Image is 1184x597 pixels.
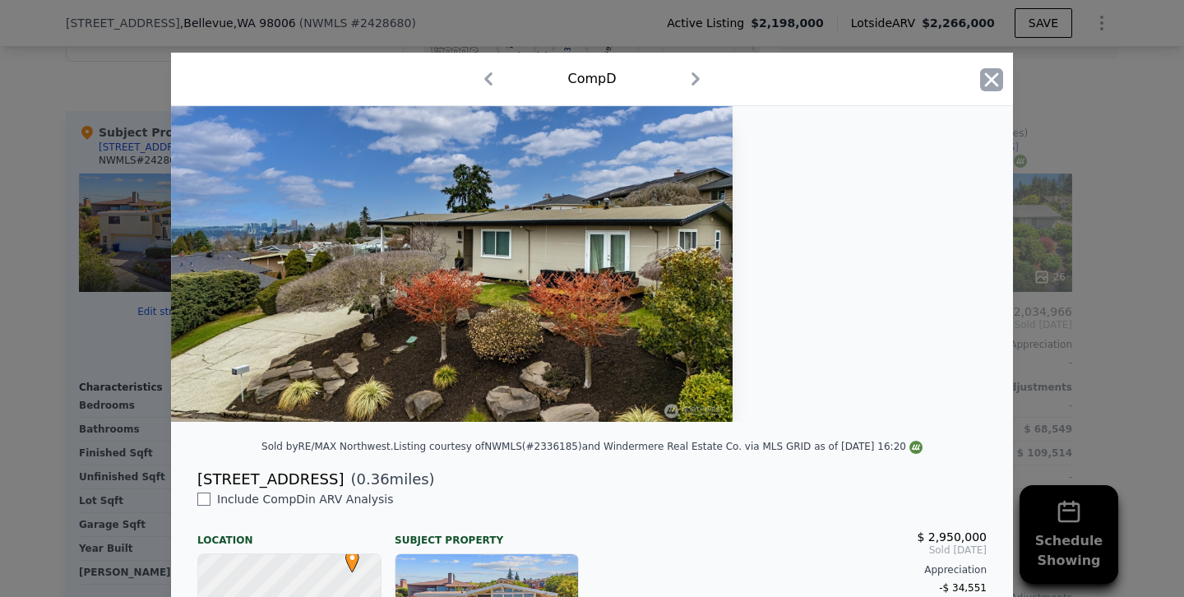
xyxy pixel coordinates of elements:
div: Listing courtesy of NWMLS (#2336185) and Windermere Real Estate Co. via MLS GRID as of [DATE] 16:20 [394,441,923,452]
div: • [341,550,351,560]
div: Appreciation [605,563,987,576]
img: Property Img [171,106,733,422]
span: ( miles) [344,468,434,491]
div: Location [197,521,382,547]
span: Sold [DATE] [605,544,987,557]
div: Subject Property [395,521,579,547]
div: Sold by RE/MAX Northwest . [261,441,394,452]
span: • [341,545,363,570]
span: 0.36 [357,470,390,488]
span: -$ 34,551 [939,582,987,594]
span: $ 2,950,000 [917,530,987,544]
span: Include Comp D in ARV Analysis [210,493,400,506]
div: Comp D [567,69,616,89]
div: [STREET_ADDRESS] [197,468,344,491]
img: NWMLS Logo [909,441,923,454]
